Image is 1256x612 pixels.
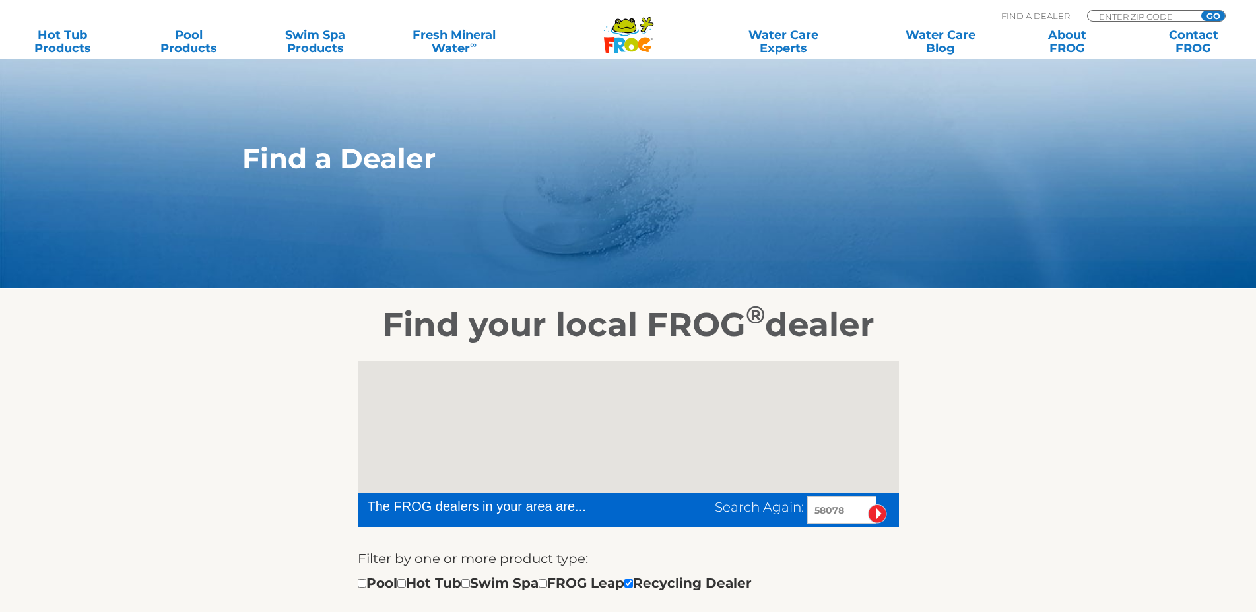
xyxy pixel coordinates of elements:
a: Swim SpaProducts [266,28,364,55]
h1: Find a Dealer [242,143,953,174]
a: Fresh MineralWater∞ [393,28,515,55]
span: Search Again: [715,499,804,515]
a: PoolProducts [140,28,238,55]
p: Find A Dealer [1001,10,1070,22]
div: Pool Hot Tub Swim Spa FROG Leap Recycling Dealer [358,572,752,594]
input: Submit [868,504,887,524]
a: Water CareBlog [892,28,990,55]
sup: ® [746,300,765,329]
a: Hot TubProducts [13,28,112,55]
sup: ∞ [470,39,477,50]
a: Water CareExperts [704,28,863,55]
a: ContactFROG [1144,28,1243,55]
input: Zip Code Form [1098,11,1187,22]
h2: Find your local FROG dealer [222,305,1034,345]
div: The FROG dealers in your area are... [368,496,634,516]
a: AboutFROG [1018,28,1116,55]
input: GO [1201,11,1225,21]
label: Filter by one or more product type: [358,548,588,569]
